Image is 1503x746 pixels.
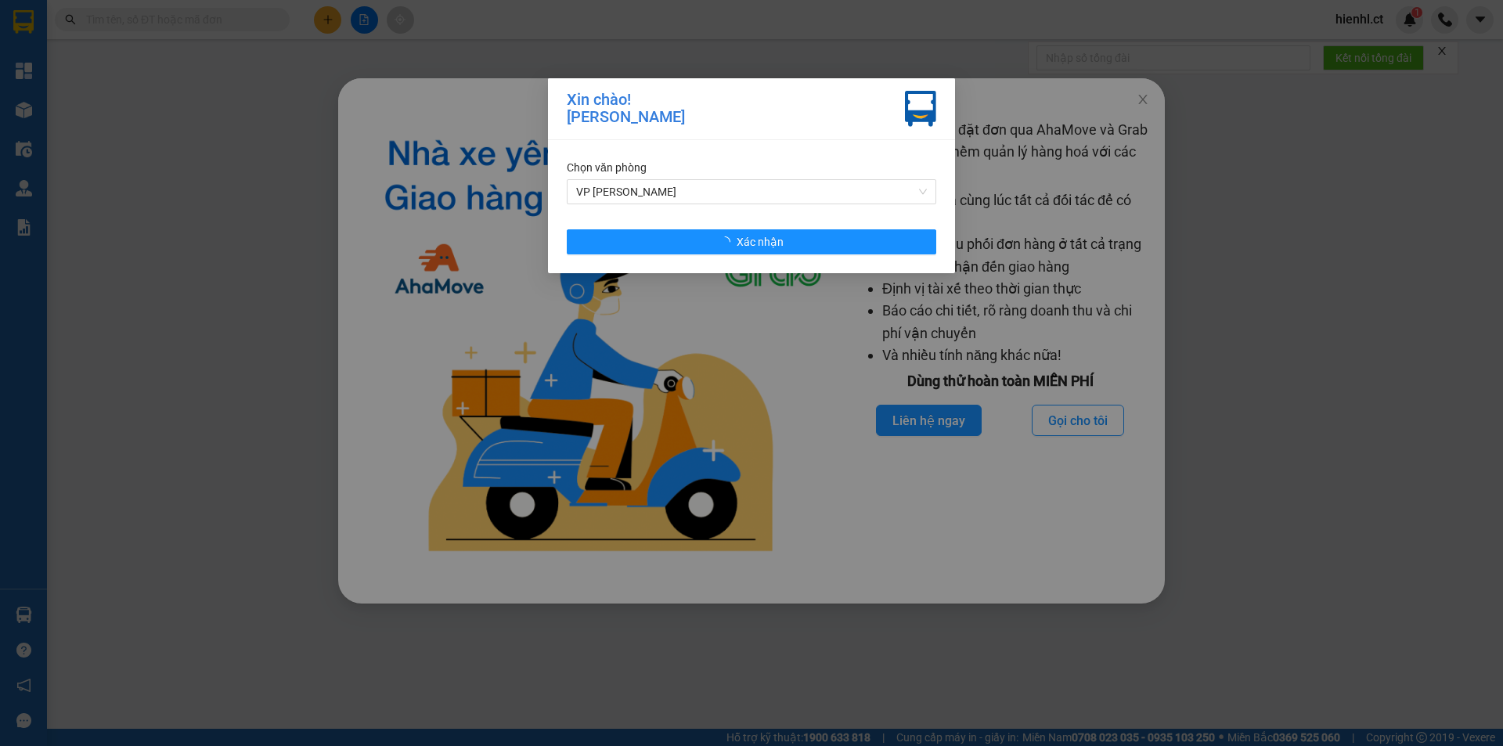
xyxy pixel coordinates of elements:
span: Xác nhận [737,233,784,250]
button: Xác nhận [567,229,936,254]
div: Chọn văn phòng [567,159,936,176]
span: VP Hồng Lĩnh [576,180,927,204]
img: vxr-icon [905,91,936,127]
div: Xin chào! [PERSON_NAME] [567,91,685,127]
span: loading [719,236,737,247]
